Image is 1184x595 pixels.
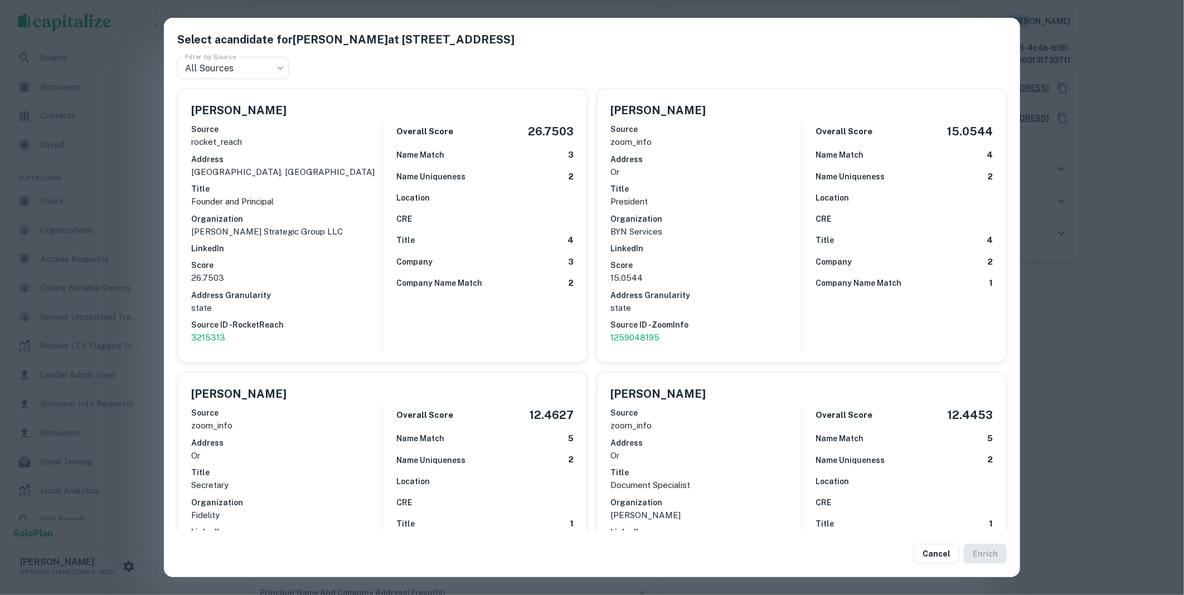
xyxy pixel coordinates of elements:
[610,319,802,331] h6: Source ID - ZoomInfo
[610,259,802,271] h6: Score
[191,301,382,315] p: state
[396,149,444,161] h6: Name Match
[191,331,382,344] a: 3215313
[948,407,993,423] h5: 12.4453
[988,256,993,269] h6: 2
[610,526,802,538] h6: LinkedIn
[987,234,993,247] h6: 4
[396,234,415,246] h6: Title
[610,195,802,208] p: President
[191,386,287,402] h5: [PERSON_NAME]
[191,526,382,538] h6: LinkedIn
[191,242,382,255] h6: LinkedIn
[988,453,993,466] h6: 2
[568,149,574,162] h6: 3
[191,479,382,492] p: Secretary
[610,496,802,509] h6: Organization
[185,52,236,61] label: Filter by Source
[191,165,382,179] p: [GEOGRAPHIC_DATA], [GEOGRAPHIC_DATA]
[396,409,453,422] h6: Overall Score
[610,449,802,462] p: or
[610,102,706,119] h5: [PERSON_NAME]
[191,123,382,135] h6: Source
[816,277,901,289] h6: Company Name Match
[191,183,382,195] h6: Title
[610,123,802,135] h6: Source
[396,454,465,466] h6: Name Uniqueness
[191,271,382,285] p: 26.7503
[528,123,574,140] h5: 26.7503
[191,509,382,522] p: Fidelity
[988,170,993,183] h6: 2
[816,149,863,161] h6: Name Match
[816,170,885,183] h6: Name Uniqueness
[191,102,287,119] h5: [PERSON_NAME]
[191,135,382,149] p: rocket_reach
[191,437,382,449] h6: Address
[987,149,993,162] h6: 4
[569,277,574,290] h6: 2
[816,192,849,204] h6: Location
[530,407,574,423] h5: 12.4627
[396,125,453,138] h6: Overall Score
[191,496,382,509] h6: Organization
[989,277,993,290] h6: 1
[396,192,430,204] h6: Location
[610,407,802,419] h6: Source
[610,165,802,179] p: or
[396,432,444,445] h6: Name Match
[816,454,885,466] h6: Name Uniqueness
[191,466,382,479] h6: Title
[610,331,802,344] a: 1259048195
[610,153,802,165] h6: Address
[569,170,574,183] h6: 2
[177,57,289,79] div: All Sources
[570,518,574,530] h6: 1
[191,153,382,165] h6: Address
[816,496,831,509] h6: CRE
[568,256,574,269] h6: 3
[610,419,802,432] p: zoom_info
[816,125,872,138] h6: Overall Score
[191,213,382,225] h6: Organization
[610,479,802,492] p: Document Specialist
[610,242,802,255] h6: LinkedIn
[396,518,415,530] h6: Title
[816,256,852,268] h6: Company
[610,225,802,238] p: BYN Services
[1128,506,1184,559] iframe: Chat Widget
[610,386,706,402] h5: [PERSON_NAME]
[987,432,993,445] h6: 5
[191,225,382,238] p: [PERSON_NAME] Strategic Group LLC
[396,170,465,183] h6: Name Uniqueness
[816,432,863,445] h6: Name Match
[396,475,430,487] h6: Location
[567,234,574,247] h6: 4
[396,213,412,225] h6: CRE
[610,183,802,195] h6: Title
[191,407,382,419] h6: Source
[610,135,802,149] p: zoom_info
[610,301,802,315] p: state
[177,31,1007,48] h5: Select a candidate for [PERSON_NAME] at [STREET_ADDRESS]
[610,213,802,225] h6: Organization
[816,518,834,530] h6: Title
[610,437,802,449] h6: Address
[816,409,872,422] h6: Overall Score
[914,544,959,564] button: Cancel
[569,453,574,466] h6: 2
[816,234,834,246] h6: Title
[396,256,433,268] h6: Company
[396,277,482,289] h6: Company Name Match
[191,449,382,462] p: or
[610,509,802,522] p: [PERSON_NAME]
[191,289,382,301] h6: Address Granularity
[191,195,382,208] p: Founder and Principal
[947,123,993,140] h5: 15.0544
[816,475,849,487] h6: Location
[989,518,993,530] h6: 1
[610,466,802,479] h6: Title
